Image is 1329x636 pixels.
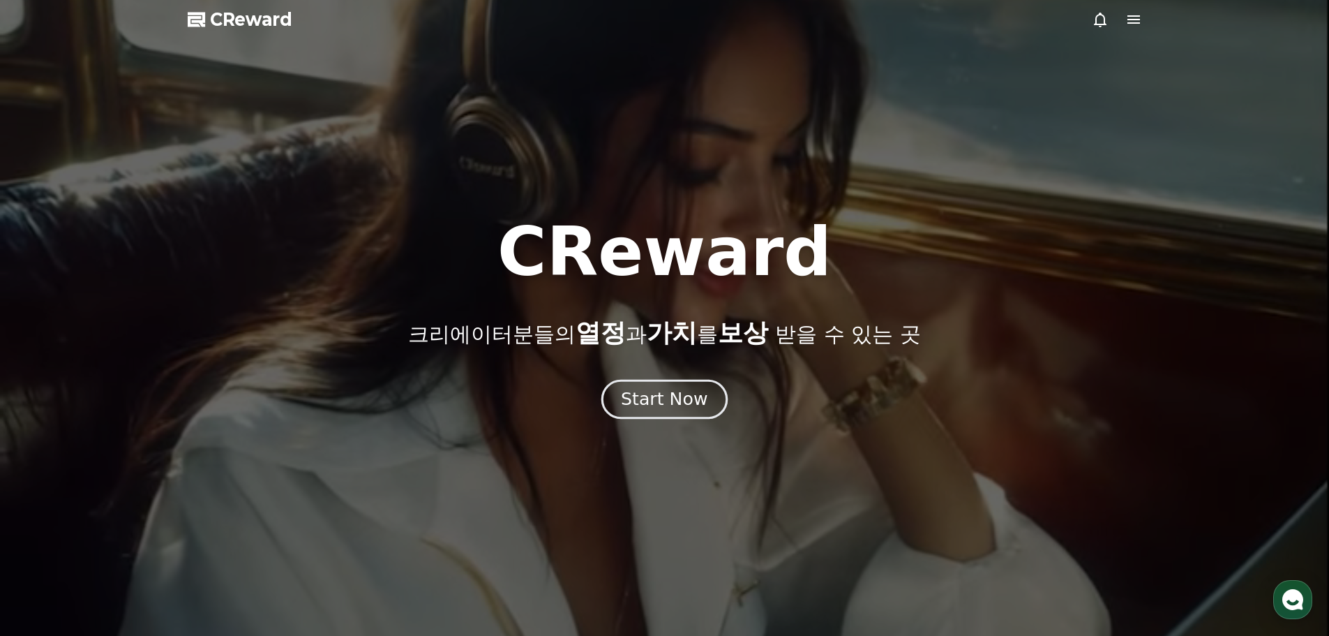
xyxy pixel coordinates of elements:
[408,319,920,347] p: 크리에이터분들의 과 를 받을 수 있는 곳
[92,443,180,478] a: 대화
[621,387,707,411] div: Start Now
[4,443,92,478] a: 홈
[128,464,144,475] span: 대화
[576,318,626,347] span: 열정
[44,464,52,475] span: 홈
[497,219,832,286] h1: CReward
[188,8,292,31] a: CReward
[718,318,768,347] span: 보상
[647,318,697,347] span: 가치
[210,8,292,31] span: CReward
[180,443,268,478] a: 설정
[604,394,725,408] a: Start Now
[216,464,232,475] span: 설정
[601,379,728,419] button: Start Now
